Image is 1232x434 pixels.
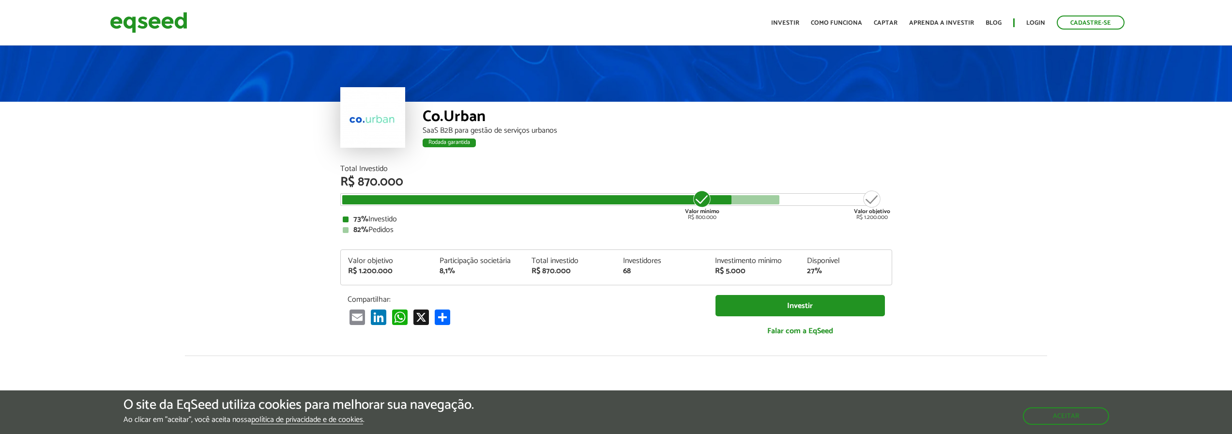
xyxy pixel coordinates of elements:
a: Investir [771,20,799,26]
div: Co.Urban [423,109,892,127]
div: R$ 870.000 [340,176,892,188]
div: 27% [807,267,884,275]
div: Investido [343,216,890,223]
a: Investir [715,295,885,317]
a: X [411,309,431,325]
strong: 82% [353,223,368,236]
div: Disponível [807,257,884,265]
a: Aprenda a investir [909,20,974,26]
div: Total Investido [340,165,892,173]
a: Captar [874,20,897,26]
div: 8,1% [440,267,517,275]
a: Blog [986,20,1002,26]
div: R$ 1.200.000 [348,267,426,275]
a: Email [348,309,367,325]
div: Investidores [623,257,700,265]
div: Participação societária [440,257,517,265]
div: 68 [623,267,700,275]
div: Rodada garantida [423,139,476,147]
a: Compartilhar [433,309,452,325]
a: Como funciona [811,20,862,26]
div: SaaS B2B para gestão de serviços urbanos [423,127,892,135]
div: R$ 1.200.000 [854,189,890,220]
div: Total investido [532,257,609,265]
a: WhatsApp [390,309,410,325]
img: EqSeed [110,10,187,35]
button: Aceitar [1023,407,1109,425]
a: política de privacidade e de cookies [251,416,363,424]
div: Pedidos [343,226,890,234]
p: Ao clicar em "aceitar", você aceita nossa . [123,415,474,424]
strong: Valor objetivo [854,207,890,216]
strong: 73% [353,213,368,226]
a: LinkedIn [369,309,388,325]
a: Cadastre-se [1057,15,1125,30]
div: Valor objetivo [348,257,426,265]
div: R$ 800.000 [684,189,720,220]
div: Investimento mínimo [715,257,792,265]
a: Falar com a EqSeed [715,321,885,341]
p: Compartilhar: [348,295,701,304]
h5: O site da EqSeed utiliza cookies para melhorar sua navegação. [123,398,474,413]
div: R$ 870.000 [532,267,609,275]
div: R$ 5.000 [715,267,792,275]
a: Login [1026,20,1045,26]
strong: Valor mínimo [685,207,719,216]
